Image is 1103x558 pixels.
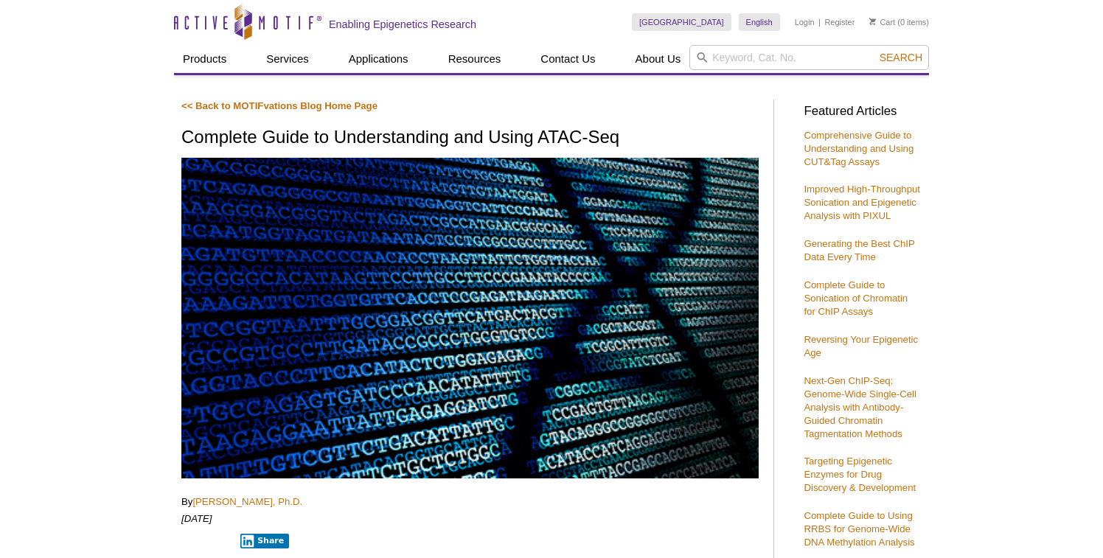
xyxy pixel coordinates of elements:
[340,45,417,73] a: Applications
[532,45,604,73] a: Contact Us
[632,13,731,31] a: [GEOGRAPHIC_DATA]
[240,534,290,548] button: Share
[869,13,929,31] li: (0 items)
[869,18,876,25] img: Your Cart
[181,100,377,111] a: << Back to MOTIFvations Blog Home Page
[804,510,914,548] a: Complete Guide to Using RRBS for Genome-Wide DNA Methylation Analysis
[174,45,235,73] a: Products
[804,184,920,221] a: Improved High-Throughput Sonication and Epigenetic Analysis with PIXUL
[804,238,914,262] a: Generating the Best ChIP Data Every Time
[627,45,690,73] a: About Us
[181,495,759,509] p: By
[739,13,780,31] a: English
[181,158,759,478] img: ATAC-Seq
[181,533,230,548] iframe: X Post Button
[181,128,759,149] h1: Complete Guide to Understanding and Using ATAC-Seq
[804,334,918,358] a: Reversing Your Epigenetic Age
[181,513,212,524] em: [DATE]
[192,496,302,507] a: [PERSON_NAME], Ph.D.
[689,45,929,70] input: Keyword, Cat. No.
[804,375,916,439] a: Next-Gen ChIP-Seq: Genome-Wide Single-Cell Analysis with Antibody-Guided Chromatin Tagmentation M...
[875,51,927,64] button: Search
[804,279,908,317] a: Complete Guide to Sonication of Chromatin for ChIP Assays
[439,45,510,73] a: Resources
[818,13,821,31] li: |
[795,17,815,27] a: Login
[880,52,922,63] span: Search
[257,45,318,73] a: Services
[804,105,922,118] h3: Featured Articles
[824,17,855,27] a: Register
[329,18,476,31] h2: Enabling Epigenetics Research
[869,17,895,27] a: Cart
[804,456,916,493] a: Targeting Epigenetic Enzymes for Drug Discovery & Development
[804,130,914,167] a: Comprehensive Guide to Understanding and Using CUT&Tag Assays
